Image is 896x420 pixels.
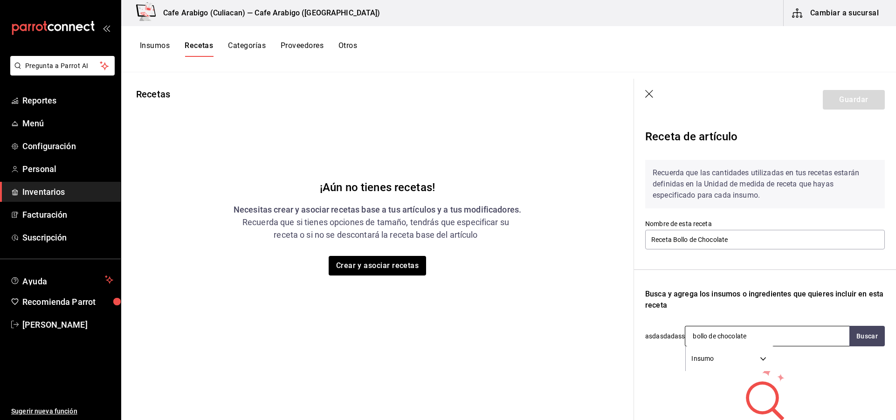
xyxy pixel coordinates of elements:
[22,140,113,152] span: Configuración
[645,326,885,346] div: asdasdadass
[22,318,113,331] span: [PERSON_NAME]
[645,124,885,152] div: Receta de artículo
[228,41,266,57] button: Categorías
[281,41,324,57] button: Proveedores
[25,61,100,71] span: Pregunta a Parrot AI
[234,216,518,241] div: Recuerda que si tienes opciones de tamaño, tendrás que especificar su receta o si no se descontar...
[645,289,885,311] div: Busca y agrega los insumos o ingredientes que quieres incluir en esta receta
[22,231,113,244] span: Suscripción
[849,326,885,346] button: Buscar
[10,56,115,76] button: Pregunta a Parrot AI
[685,326,779,346] input: Buscar insumo
[22,274,101,285] span: Ayuda
[22,117,113,130] span: Menú
[140,41,357,57] div: navigation tabs
[22,163,113,175] span: Personal
[11,406,113,416] span: Sugerir nueva función
[7,68,115,77] a: Pregunta a Parrot AI
[338,41,357,57] button: Otros
[185,41,213,57] button: Recetas
[136,87,170,101] div: Recetas
[103,24,110,32] button: open_drawer_menu
[686,346,774,371] div: Insumo
[156,7,380,19] h3: Cafe Arabigo (Culiacan) — Cafe Arabigo ([GEOGRAPHIC_DATA])
[22,296,113,308] span: Recomienda Parrot
[329,256,427,275] button: Crear y asociar recetas
[645,220,885,227] label: Nombre de esta receta
[22,186,113,198] span: Inventarios
[234,203,521,216] div: Necesitas crear y asociar recetas base a tus artículos y a tus modificadores.
[234,179,521,196] div: ¡Aún no tienes recetas!
[22,208,113,221] span: Facturación
[645,160,885,208] div: Recuerda que las cantidades utilizadas en tus recetas estarán definidas en la Unidad de medida de...
[140,41,170,57] button: Insumos
[22,94,113,107] span: Reportes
